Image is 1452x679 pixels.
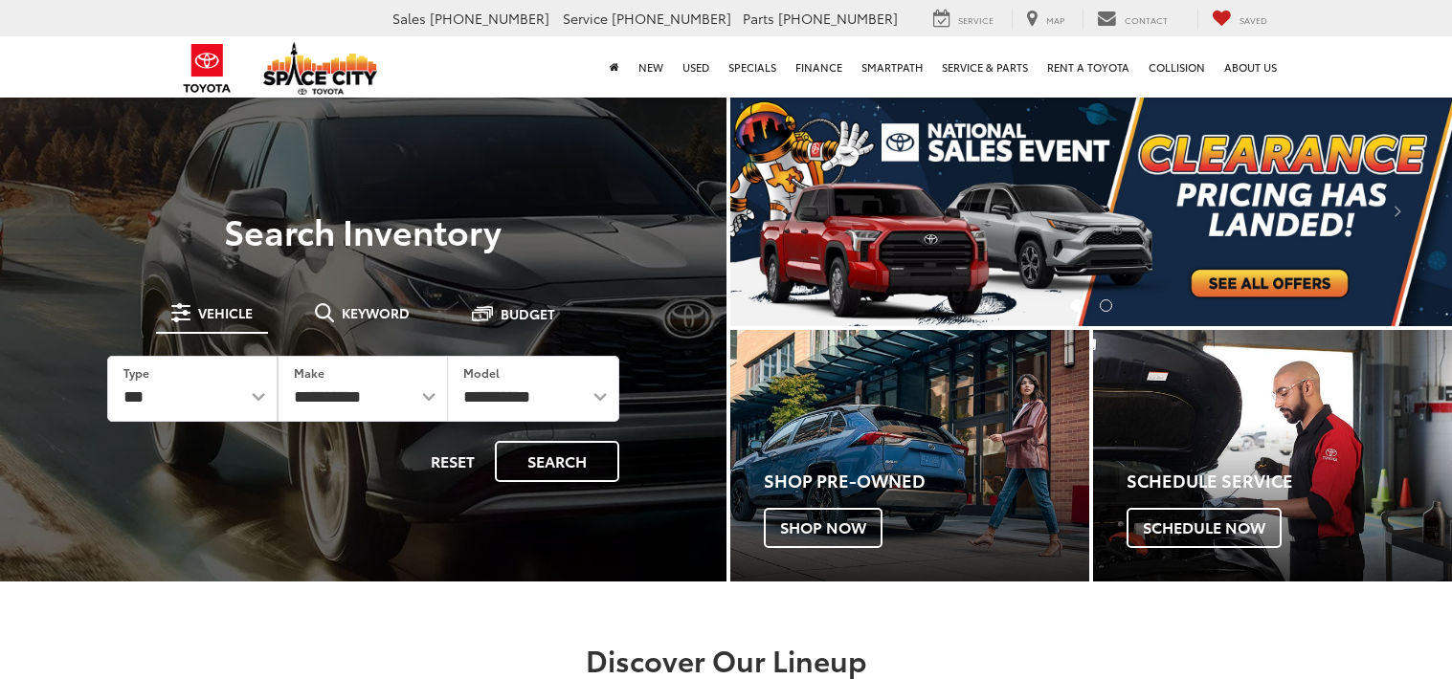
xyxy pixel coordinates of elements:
label: Make [294,364,324,381]
span: Keyword [342,306,410,319]
img: Toyota [171,37,243,99]
a: Service [919,9,1008,30]
span: Contact [1125,13,1168,26]
button: Reset [414,441,491,482]
span: Parts [743,9,774,28]
span: Vehicle [198,306,253,319]
a: Rent a Toyota [1038,36,1139,98]
span: [PHONE_NUMBER] [612,9,731,28]
a: Service & Parts [932,36,1038,98]
button: Click to view previous picture. [730,134,838,288]
h3: Search Inventory [80,211,646,250]
a: Collision [1139,36,1215,98]
h2: Discover Our Lineup [52,644,1401,675]
li: Go to slide number 2. [1100,299,1112,312]
label: Model [463,364,500,381]
h4: Shop Pre-Owned [764,471,1089,491]
img: Space City Toyota [263,42,378,95]
li: Go to slide number 1. [1071,299,1083,312]
span: [PHONE_NUMBER] [778,9,898,28]
a: Finance [786,36,852,98]
a: My Saved Vehicles [1197,9,1282,30]
div: Toyota [730,330,1089,581]
button: Search [495,441,619,482]
span: Sales [392,9,426,28]
a: Specials [719,36,786,98]
span: Budget [501,307,555,320]
a: Schedule Service Schedule Now [1093,330,1452,581]
span: Schedule Now [1127,508,1282,548]
span: Shop Now [764,508,882,548]
span: Saved [1240,13,1267,26]
a: About Us [1215,36,1286,98]
a: SmartPath [852,36,932,98]
a: Used [673,36,719,98]
a: Contact [1083,9,1182,30]
a: Home [600,36,629,98]
label: Type [123,364,149,381]
span: Service [958,13,994,26]
a: Map [1012,9,1079,30]
h4: Schedule Service [1127,471,1452,491]
a: Shop Pre-Owned Shop Now [730,330,1089,581]
button: Click to view next picture. [1344,134,1452,288]
div: Toyota [1093,330,1452,581]
span: Service [563,9,608,28]
span: [PHONE_NUMBER] [430,9,549,28]
a: New [629,36,673,98]
span: Map [1046,13,1064,26]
